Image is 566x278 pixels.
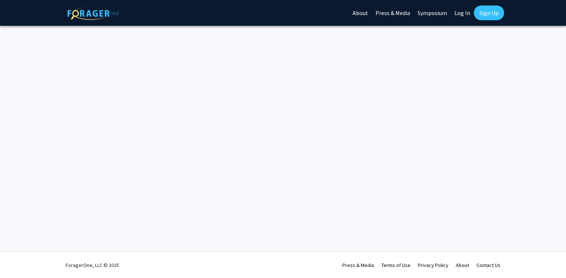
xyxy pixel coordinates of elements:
[474,6,504,20] a: Sign Up
[381,262,410,268] a: Terms of Use
[418,262,448,268] a: Privacy Policy
[476,262,500,268] a: Contact Us
[66,252,119,278] div: ForagerOne, LLC © 2025
[342,262,374,268] a: Press & Media
[67,7,119,20] img: ForagerOne Logo
[456,262,469,268] a: About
